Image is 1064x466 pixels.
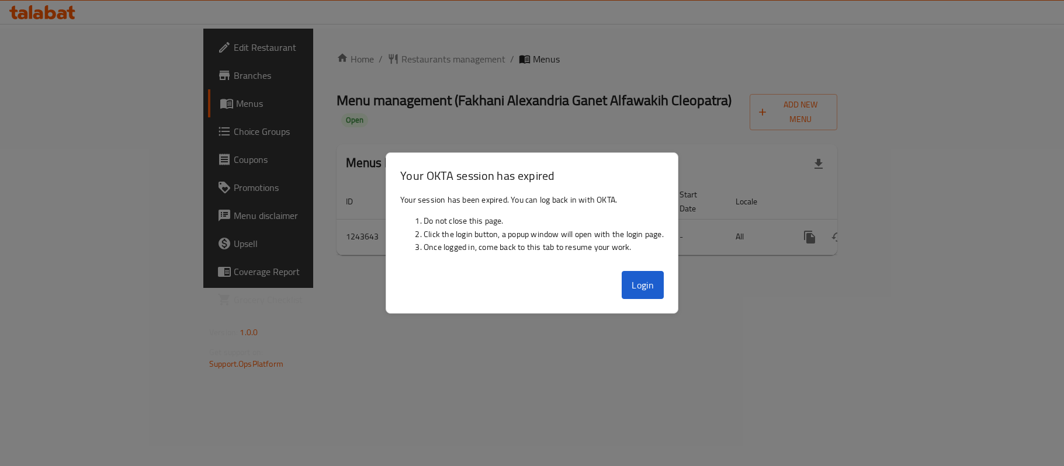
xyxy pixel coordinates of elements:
[424,241,664,253] li: Once logged in, come back to this tab to resume your work.
[622,271,664,299] button: Login
[386,189,678,267] div: Your session has been expired. You can log back in with OKTA.
[400,167,664,184] h3: Your OKTA session has expired
[424,228,664,241] li: Click the login button, a popup window will open with the login page.
[424,214,664,227] li: Do not close this page.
